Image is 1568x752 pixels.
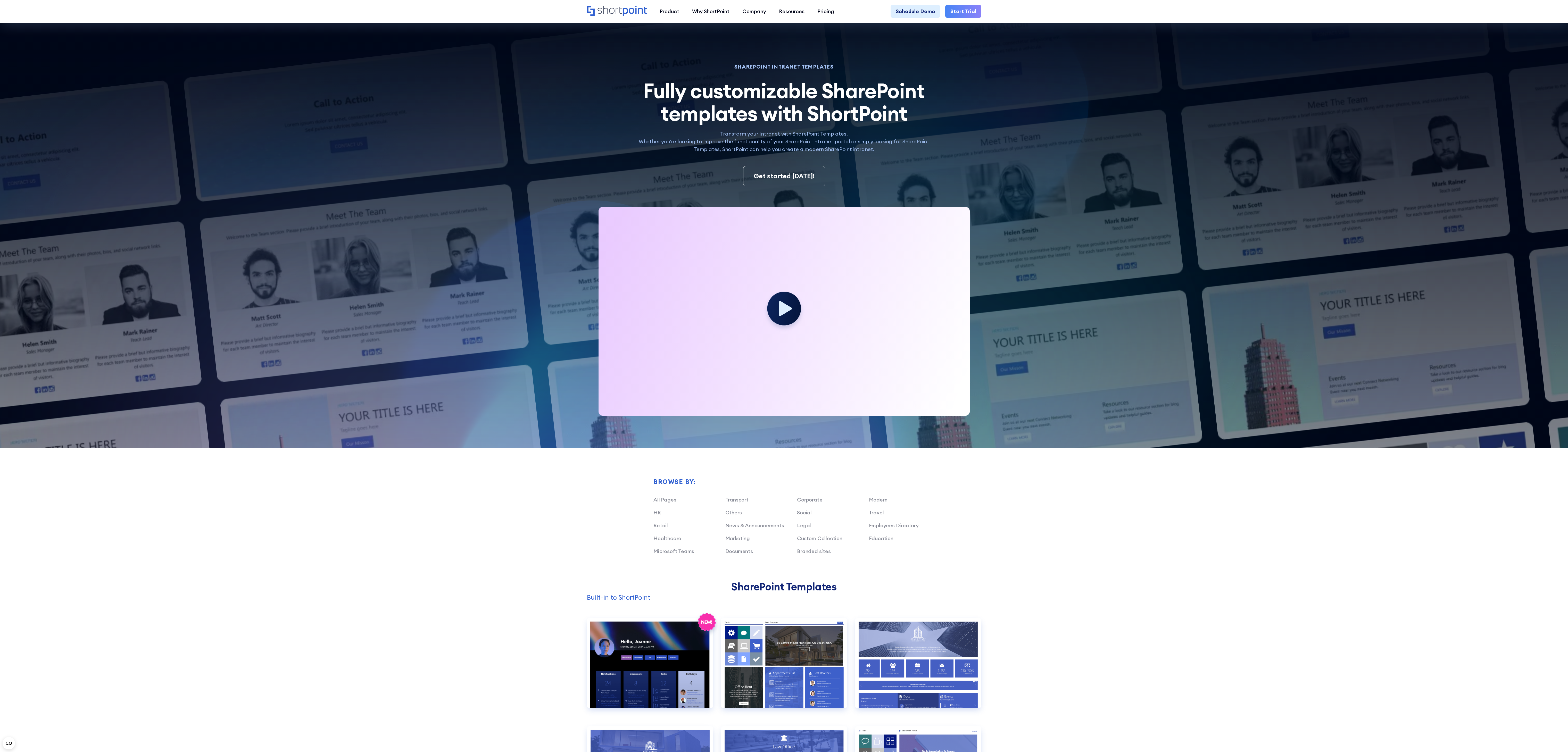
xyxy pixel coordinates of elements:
h1: SHAREPOINT INTRANET TEMPLATES [633,64,935,69]
a: Home [587,6,647,17]
a: Start Trial [945,5,981,18]
div: Company [742,7,766,15]
a: Documents 1 [721,618,847,718]
a: Documents [725,548,753,554]
a: Communication [587,618,713,718]
a: Education [869,535,893,541]
a: All Pages [653,496,676,503]
a: Branded sites [797,548,831,554]
a: Others [725,509,742,516]
a: Modern [869,496,887,503]
a: Employees Directory [869,522,919,529]
div: Pricing [817,7,834,15]
a: Product [653,5,686,18]
a: Corporate [797,496,822,503]
div: Why ShortPoint [692,7,729,15]
a: Resources [773,5,811,18]
div: Resources [779,7,804,15]
a: Marketing [725,535,750,541]
button: Open CMP widget [3,737,15,749]
p: Built-in to ShortPoint [587,593,981,603]
a: Pricing [811,5,841,18]
h2: SharePoint Templates [587,581,981,593]
h2: Browse by: [653,478,941,486]
a: Get started [DATE]! [743,166,825,187]
a: HR [653,509,661,516]
a: Microsoft Teams [653,548,694,554]
a: Custom Collection [797,535,842,541]
div: Get started [DATE]! [754,171,815,181]
a: Transport [725,496,749,503]
a: Legal [797,522,811,529]
a: Travel [869,509,884,516]
a: Social [797,509,812,516]
a: Company [736,5,773,18]
span: Fully customizable SharePoint templates with ShortPoint [643,78,925,126]
p: Transform your Intranet with SharePoint Templates! Whether you're looking to improve the function... [633,130,935,153]
a: Schedule Demo [891,5,940,18]
a: Healthcare [653,535,681,541]
iframe: Chat Widget [1475,692,1568,752]
a: Why ShortPoint [686,5,736,18]
a: Retail [653,522,668,529]
a: News & Announcements [725,522,784,529]
a: Documents 2 [855,618,981,718]
div: Product [660,7,679,15]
